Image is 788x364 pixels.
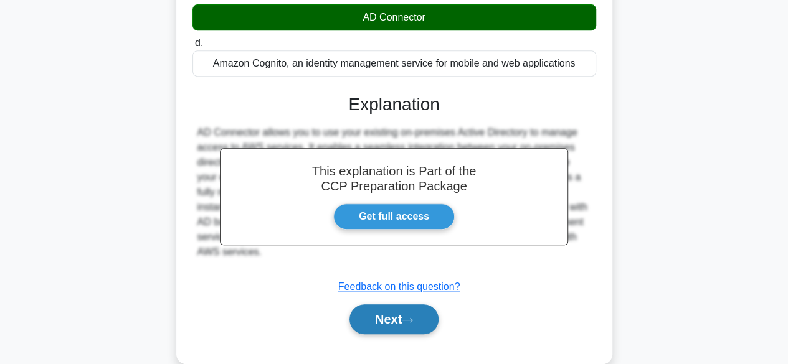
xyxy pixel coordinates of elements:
[333,203,455,230] a: Get full access
[192,50,596,77] div: Amazon Cognito, an identity management service for mobile and web applications
[197,125,591,259] div: AD Connector allows you to use your existing on-premises Active Directory to manage access to AWS...
[349,304,439,334] button: Next
[195,37,203,48] span: d.
[200,94,589,115] h3: Explanation
[338,281,460,292] a: Feedback on this question?
[192,4,596,30] div: AD Connector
